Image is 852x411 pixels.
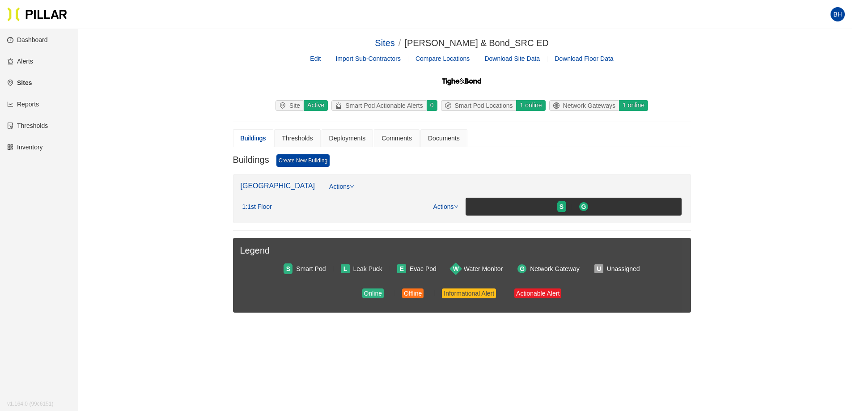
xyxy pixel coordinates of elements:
span: S [286,264,290,274]
a: Create New Building [276,154,330,167]
div: Actionable Alert [516,288,560,298]
a: line-chartReports [7,101,39,108]
span: : 1st Floor [246,203,271,211]
a: Actions [329,182,354,198]
div: Online [364,288,382,298]
div: Evac Pod [410,264,437,274]
div: Thresholds [282,133,313,143]
a: dashboardDashboard [7,36,48,43]
span: L [343,264,348,274]
div: Network Gateway [530,264,579,274]
span: Download Site Data [484,55,540,62]
span: global [553,102,563,109]
span: compass [445,102,455,109]
span: E [400,264,404,274]
a: qrcodeInventory [7,144,43,151]
div: [PERSON_NAME] & Bond_SRC ED [404,36,548,50]
img: Pillar Technologies [7,7,67,21]
span: / [398,38,401,48]
span: S [560,202,564,212]
span: Download Floor Data [555,55,614,62]
a: Sites [375,38,394,48]
span: down [350,184,354,189]
a: Edit [310,55,321,62]
div: Smart Pod [296,264,326,274]
span: U [597,264,601,274]
div: Leak Puck [353,264,382,274]
h3: Buildings [233,154,269,167]
div: Site [276,101,304,110]
h3: Legend [240,245,684,256]
div: Offline [404,288,422,298]
span: Import Sub-Contractors [335,55,401,62]
a: [GEOGRAPHIC_DATA] [241,182,315,190]
div: Active [303,100,328,111]
span: BH [833,7,842,21]
img: Tighe & Bond [441,71,482,93]
div: Buildings [241,133,266,143]
div: Comments [381,133,412,143]
div: Smart Pod Actionable Alerts [332,101,427,110]
div: Water Monitor [464,264,503,274]
span: environment [280,102,289,109]
div: 0 [426,100,437,111]
a: Actions [433,203,458,210]
div: Informational Alert [444,288,494,298]
div: 1 online [619,100,648,111]
a: Compare Locations [415,55,470,62]
div: 1 [242,203,272,211]
a: alertSmart Pod Actionable Alerts0 [330,100,439,111]
span: G [581,202,586,212]
div: 1 online [516,100,545,111]
span: W [453,264,459,274]
div: Network Gateways [550,101,619,110]
span: G [520,264,525,274]
div: Deployments [329,133,366,143]
a: exceptionThresholds [7,122,48,129]
div: Documents [428,133,460,143]
div: Smart Pod Locations [441,101,517,110]
span: down [454,204,458,209]
div: Unassigned [607,264,640,274]
a: environmentSites [7,79,32,86]
span: alert [335,102,345,109]
a: alertAlerts [7,58,33,65]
